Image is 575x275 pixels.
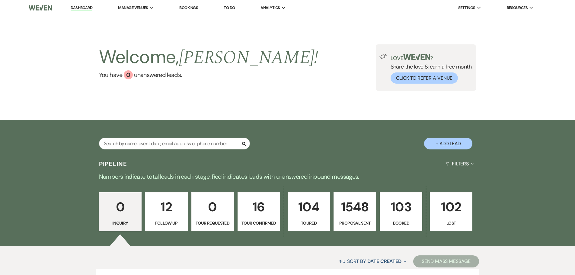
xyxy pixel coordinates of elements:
span: Manage Venues [118,5,148,11]
p: 103 [384,197,418,217]
span: Analytics [260,5,280,11]
a: 103Booked [380,192,422,231]
a: You have 0 unanswered leads. [99,70,318,79]
p: Proposal Sent [337,220,372,226]
button: + Add Lead [424,138,472,149]
a: 104Toured [288,192,330,231]
a: 102Lost [430,192,472,231]
p: 12 [149,197,184,217]
span: [PERSON_NAME] ! [179,44,318,72]
button: Send Mass Message [413,255,479,267]
p: 0 [103,197,138,217]
h2: Welcome, [99,44,318,70]
a: 12Follow Up [145,192,188,231]
a: 1548Proposal Sent [334,192,376,231]
img: weven-logo-green.svg [403,54,430,60]
a: Dashboard [71,5,92,11]
a: Bookings [179,5,198,10]
p: 104 [292,197,326,217]
span: Resources [507,5,528,11]
p: Love ? [391,54,473,61]
p: Toured [292,220,326,226]
a: 0Inquiry [99,192,142,231]
p: Tour Confirmed [241,220,276,226]
p: 0 [195,197,230,217]
button: Sort By Date Created [336,253,409,269]
a: 16Tour Confirmed [238,192,280,231]
img: Weven Logo [29,2,52,14]
button: Click to Refer a Venue [391,72,458,84]
h3: Pipeline [99,160,127,168]
p: 1548 [337,197,372,217]
p: Numbers indicate total leads in each stage. Red indicates leads with unanswered inbound messages. [70,172,505,181]
p: Follow Up [149,220,184,226]
input: Search by name, event date, email address or phone number [99,138,250,149]
p: Inquiry [103,220,138,226]
span: Settings [458,5,475,11]
p: Booked [384,220,418,226]
a: 0Tour Requested [191,192,234,231]
img: loud-speaker-illustration.svg [379,54,387,59]
p: Tour Requested [195,220,230,226]
span: Date Created [367,258,401,264]
button: Filters [443,156,476,172]
a: To Do [224,5,235,10]
p: 16 [241,197,276,217]
div: Share the love & earn a free month. [387,54,473,84]
p: 102 [434,197,468,217]
div: 0 [124,70,133,79]
span: ↑↓ [339,258,346,264]
p: Lost [434,220,468,226]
